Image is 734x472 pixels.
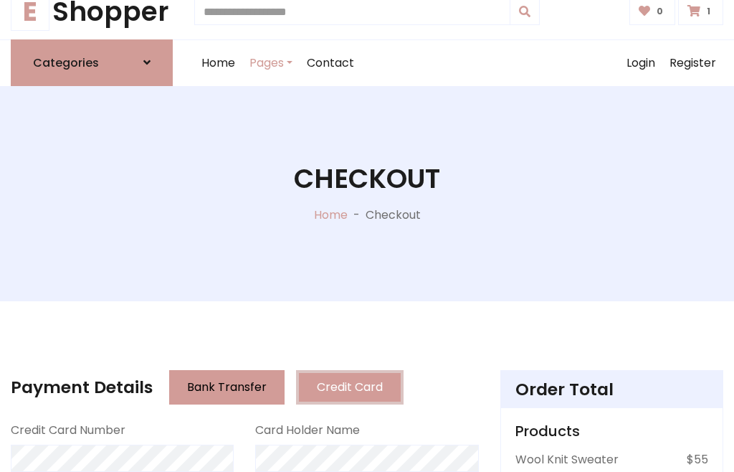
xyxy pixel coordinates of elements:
[11,422,125,439] label: Credit Card Number
[255,422,360,439] label: Card Holder Name
[515,451,619,468] p: Wool Knit Sweater
[515,423,708,440] h5: Products
[703,5,714,18] span: 1
[515,379,708,400] h4: Order Total
[348,207,366,224] p: -
[242,40,300,86] a: Pages
[11,377,153,397] h4: Payment Details
[294,163,440,195] h1: Checkout
[687,451,708,468] p: $55
[296,370,404,405] button: Credit Card
[194,40,242,86] a: Home
[169,370,285,405] button: Bank Transfer
[33,56,99,70] h6: Categories
[314,207,348,223] a: Home
[300,40,361,86] a: Contact
[619,40,662,86] a: Login
[366,207,421,224] p: Checkout
[653,5,667,18] span: 0
[11,39,173,86] a: Categories
[662,40,723,86] a: Register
